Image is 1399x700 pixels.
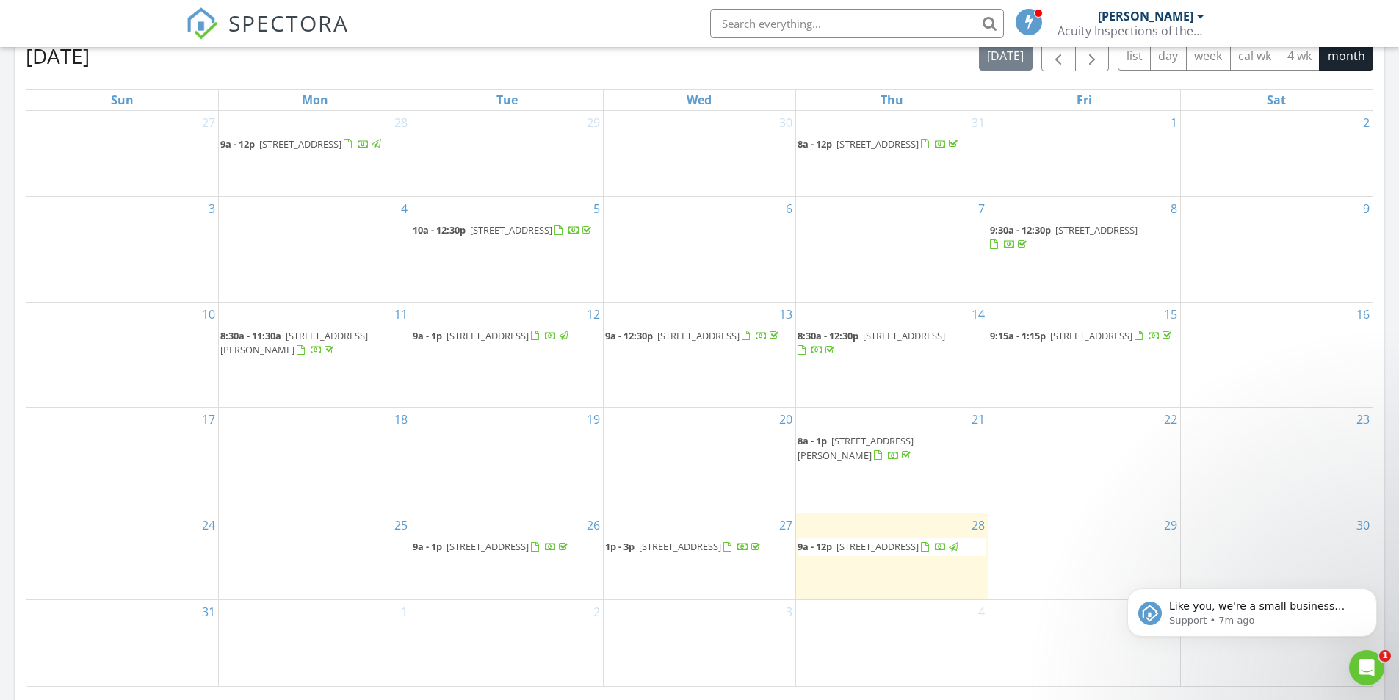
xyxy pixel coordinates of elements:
[1353,303,1373,326] a: Go to August 16, 2025
[604,408,796,513] td: Go to August 20, 2025
[776,513,795,537] a: Go to August 27, 2025
[798,328,986,359] a: 8:30a - 12:30p [STREET_ADDRESS]
[26,513,219,600] td: Go to August 24, 2025
[1168,197,1180,220] a: Go to August 8, 2025
[199,513,218,537] a: Go to August 24, 2025
[413,223,466,237] span: 10a - 12:30p
[1360,197,1373,220] a: Go to August 9, 2025
[798,434,914,461] span: [STREET_ADDRESS][PERSON_NAME]
[590,600,603,624] a: Go to September 2, 2025
[975,600,988,624] a: Go to September 4, 2025
[1161,513,1180,537] a: Go to August 29, 2025
[605,328,794,345] a: 9a - 12:30p [STREET_ADDRESS]
[639,540,721,553] span: [STREET_ADDRESS]
[604,513,796,600] td: Go to August 27, 2025
[1319,42,1373,71] button: month
[1180,302,1373,408] td: Go to August 16, 2025
[584,408,603,431] a: Go to August 19, 2025
[219,111,411,197] td: Go to July 28, 2025
[1105,558,1399,660] iframe: Intercom notifications message
[411,197,604,303] td: Go to August 5, 2025
[795,513,988,600] td: Go to August 28, 2025
[776,111,795,134] a: Go to July 30, 2025
[1118,42,1151,71] button: list
[798,137,832,151] span: 8a - 12p
[299,90,331,110] a: Monday
[413,329,571,342] a: 9a - 1p [STREET_ADDRESS]
[108,90,137,110] a: Sunday
[969,408,988,431] a: Go to August 21, 2025
[391,111,411,134] a: Go to July 28, 2025
[186,7,218,40] img: The Best Home Inspection Software - Spectora
[1353,408,1373,431] a: Go to August 23, 2025
[798,329,858,342] span: 8:30a - 12:30p
[1168,111,1180,134] a: Go to August 1, 2025
[990,222,1179,253] a: 9:30a - 12:30p [STREET_ADDRESS]
[391,513,411,537] a: Go to August 25, 2025
[836,540,919,553] span: [STREET_ADDRESS]
[836,137,919,151] span: [STREET_ADDRESS]
[863,329,945,342] span: [STREET_ADDRESS]
[411,513,604,600] td: Go to August 26, 2025
[1074,90,1095,110] a: Friday
[411,600,604,686] td: Go to September 2, 2025
[990,223,1051,237] span: 9:30a - 12:30p
[219,600,411,686] td: Go to September 1, 2025
[1186,42,1231,71] button: week
[798,137,961,151] a: 8a - 12p [STREET_ADDRESS]
[604,111,796,197] td: Go to July 30, 2025
[710,9,1004,38] input: Search everything...
[447,540,529,553] span: [STREET_ADDRESS]
[798,434,914,461] a: 8a - 1p [STREET_ADDRESS][PERSON_NAME]
[1058,24,1204,38] div: Acuity Inspections of the Lowcountry
[605,329,781,342] a: 9a - 12:30p [STREET_ADDRESS]
[26,111,219,197] td: Go to July 27, 2025
[1279,42,1320,71] button: 4 wk
[1349,650,1384,685] iframe: Intercom live chat
[878,90,906,110] a: Thursday
[988,302,1180,408] td: Go to August 15, 2025
[783,600,795,624] a: Go to September 3, 2025
[228,7,349,38] span: SPECTORA
[398,600,411,624] a: Go to September 1, 2025
[604,197,796,303] td: Go to August 6, 2025
[795,408,988,513] td: Go to August 21, 2025
[1264,90,1289,110] a: Saturday
[795,302,988,408] td: Go to August 14, 2025
[413,540,442,553] span: 9a - 1p
[795,111,988,197] td: Go to July 31, 2025
[1050,329,1132,342] span: [STREET_ADDRESS]
[413,540,571,553] a: 9a - 1p [STREET_ADDRESS]
[798,540,961,553] a: 9a - 12p [STREET_ADDRESS]
[979,42,1033,71] button: [DATE]
[798,540,832,553] span: 9a - 12p
[684,90,715,110] a: Wednesday
[969,513,988,537] a: Go to August 28, 2025
[219,408,411,513] td: Go to August 18, 2025
[798,329,945,356] a: 8:30a - 12:30p [STREET_ADDRESS]
[988,600,1180,686] td: Go to September 5, 2025
[26,41,90,71] h2: [DATE]
[604,600,796,686] td: Go to September 3, 2025
[1041,41,1076,71] button: Previous month
[776,408,795,431] a: Go to August 20, 2025
[795,197,988,303] td: Go to August 7, 2025
[413,538,601,556] a: 9a - 1p [STREET_ADDRESS]
[470,223,552,237] span: [STREET_ADDRESS]
[1180,111,1373,197] td: Go to August 2, 2025
[1353,513,1373,537] a: Go to August 30, 2025
[413,223,594,237] a: 10a - 12:30p [STREET_ADDRESS]
[220,329,368,356] span: [STREET_ADDRESS][PERSON_NAME]
[220,137,255,151] span: 9a - 12p
[26,302,219,408] td: Go to August 10, 2025
[1055,223,1138,237] span: [STREET_ADDRESS]
[199,111,218,134] a: Go to July 27, 2025
[795,600,988,686] td: Go to September 4, 2025
[219,302,411,408] td: Go to August 11, 2025
[605,540,635,553] span: 1p - 3p
[199,600,218,624] a: Go to August 31, 2025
